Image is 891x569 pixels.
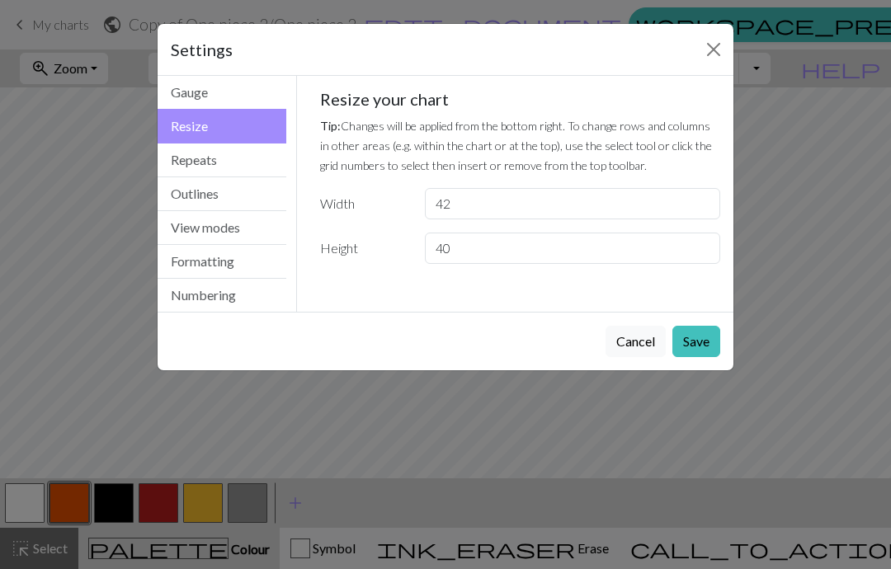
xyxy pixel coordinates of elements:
[158,109,286,143] button: Resize
[672,326,720,357] button: Save
[310,188,415,219] label: Width
[320,89,721,109] h5: Resize your chart
[310,233,415,264] label: Height
[320,119,341,133] strong: Tip:
[700,36,727,63] button: Close
[171,37,233,62] h5: Settings
[158,279,286,312] button: Numbering
[158,177,286,211] button: Outlines
[158,245,286,279] button: Formatting
[320,119,712,172] small: Changes will be applied from the bottom right. To change rows and columns in other areas (e.g. wi...
[158,76,286,110] button: Gauge
[158,211,286,245] button: View modes
[606,326,666,357] button: Cancel
[158,143,286,177] button: Repeats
